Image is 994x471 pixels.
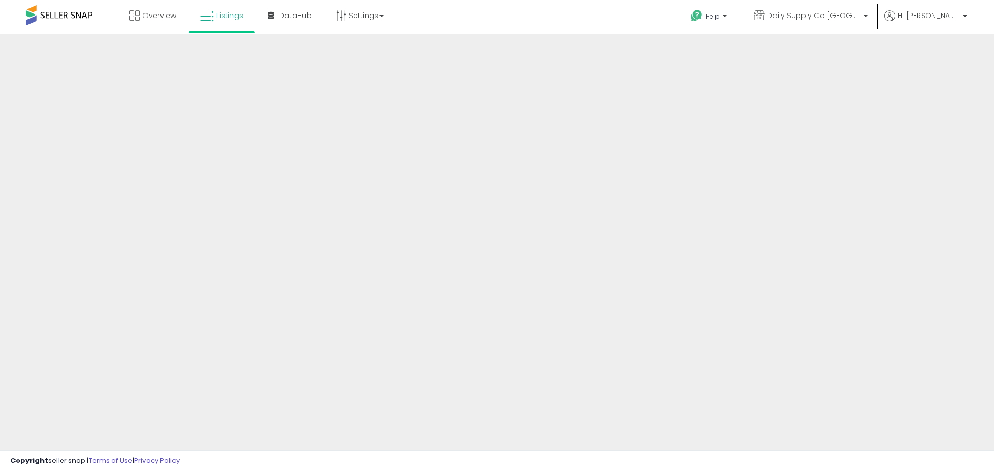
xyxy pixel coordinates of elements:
[682,2,737,34] a: Help
[10,455,48,465] strong: Copyright
[142,10,176,21] span: Overview
[10,456,180,466] div: seller snap | |
[216,10,243,21] span: Listings
[279,10,312,21] span: DataHub
[898,10,960,21] span: Hi [PERSON_NAME]
[134,455,180,465] a: Privacy Policy
[767,10,860,21] span: Daily Supply Co [GEOGRAPHIC_DATA]
[690,9,703,22] i: Get Help
[706,12,720,21] span: Help
[884,10,967,34] a: Hi [PERSON_NAME]
[89,455,133,465] a: Terms of Use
